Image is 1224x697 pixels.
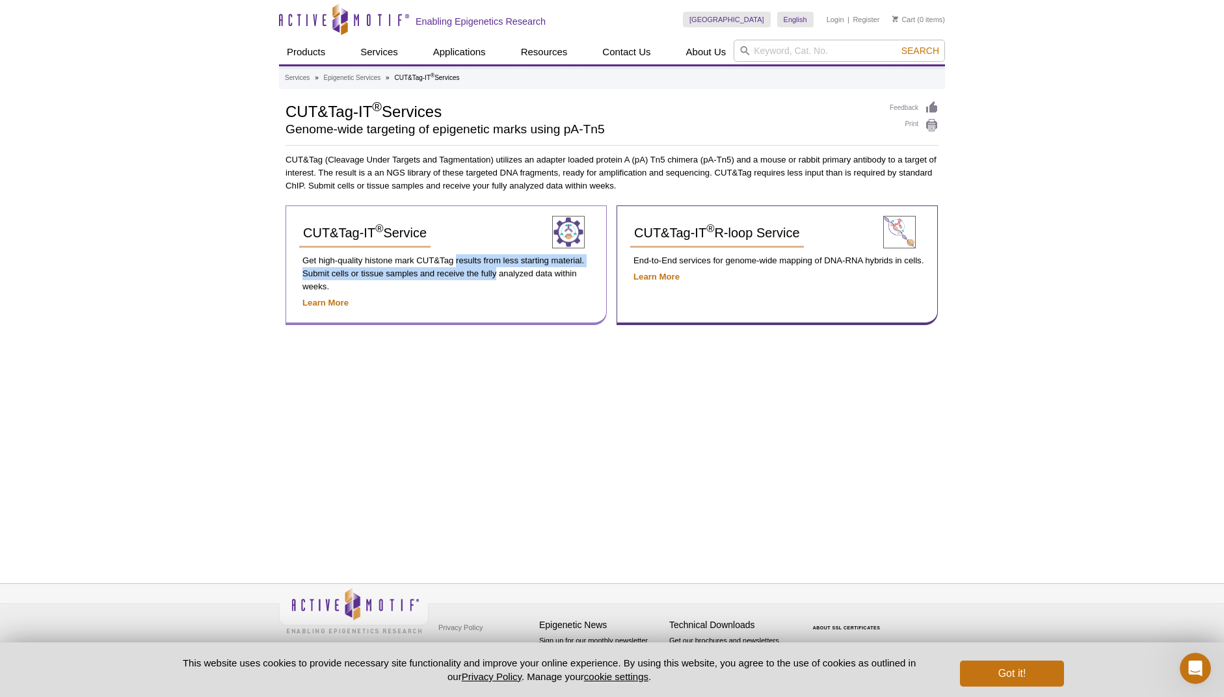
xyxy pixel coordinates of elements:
[813,625,881,630] a: ABOUT SSL CERTIFICATES
[777,12,814,27] a: English
[462,671,522,682] a: Privacy Policy
[286,124,877,135] h2: Genome-wide targeting of epigenetic marks using pA-Tn5
[669,620,793,631] h4: Technical Downloads
[853,15,879,24] a: Register
[279,584,429,637] img: Active Motif,
[539,620,663,631] h4: Epigenetic News
[799,607,897,635] table: Click to Verify - This site chose Symantec SSL for secure e-commerce and confidential communicati...
[416,16,546,27] h2: Enabling Epigenetics Research
[898,45,943,57] button: Search
[285,72,310,84] a: Services
[160,656,938,683] p: This website uses cookies to provide necessary site functionality and improve your online experie...
[435,618,486,637] a: Privacy Policy
[375,223,383,235] sup: ®
[683,12,771,27] a: [GEOGRAPHIC_DATA]
[594,40,658,64] a: Contact Us
[827,15,844,24] a: Login
[584,671,648,682] button: cookie settings
[892,15,915,24] a: Cart
[960,661,1064,687] button: Got it!
[431,72,434,79] sup: ®
[323,72,380,84] a: Epigenetic Services
[303,226,427,240] span: CUT&Tag-IT Service
[633,272,680,282] a: Learn More
[890,101,938,115] a: Feedback
[1180,653,1211,684] iframe: Intercom live chat
[890,118,938,133] a: Print
[539,635,663,679] p: Sign up for our monthly newsletter highlighting recent publications in the field of epigenetics.
[513,40,576,64] a: Resources
[634,226,800,240] span: CUT&Tag-IT R-loop Service
[669,635,793,668] p: Get our brochures and newsletters, or request them by mail.
[372,99,382,114] sup: ®
[892,12,945,27] li: (0 items)
[286,101,877,120] h1: CUT&Tag-IT Services
[678,40,734,64] a: About Us
[630,254,924,267] p: End-to-End services for genome-wide mapping of DNA-RNA hybrids in cells.
[425,40,494,64] a: Applications
[901,46,939,56] span: Search
[279,40,333,64] a: Products
[286,153,938,192] p: CUT&Tag (Cleavage Under Targets and Tagmentation) utilizes an adapter loaded protein A (pA) Tn5 c...
[315,74,319,81] li: »
[734,40,945,62] input: Keyword, Cat. No.
[552,216,585,248] img: CUT&Tag-IT® Service
[302,298,349,308] a: Learn More
[847,12,849,27] li: |
[435,637,503,657] a: Terms & Conditions
[630,219,804,248] a: CUT&Tag-IT®R-loop Service
[299,219,431,248] a: CUT&Tag-IT®Service
[883,216,916,248] img: CUT&Tag-IT® Service
[299,254,593,293] p: Get high-quality histone mark CUT&Tag results from less starting material. Submit cells or tissue...
[353,40,406,64] a: Services
[386,74,390,81] li: »
[706,223,714,235] sup: ®
[394,74,459,81] li: CUT&Tag-IT Services
[892,16,898,22] img: Your Cart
